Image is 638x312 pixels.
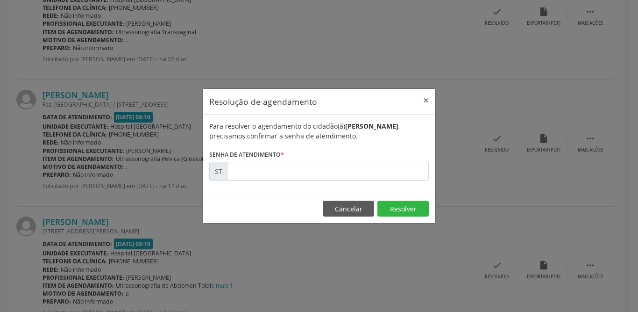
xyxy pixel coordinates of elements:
[209,162,227,181] div: ST
[377,201,429,217] button: Resolver
[345,122,398,131] b: [PERSON_NAME]
[323,201,374,217] button: Cancelar
[209,147,284,162] label: Senha de atendimento
[417,89,435,112] button: Close
[209,95,317,108] h5: Resolução de agendamento
[209,121,429,141] div: Para resolver o agendamento do cidadão(ã) , precisamos confirmar a senha de atendimento.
